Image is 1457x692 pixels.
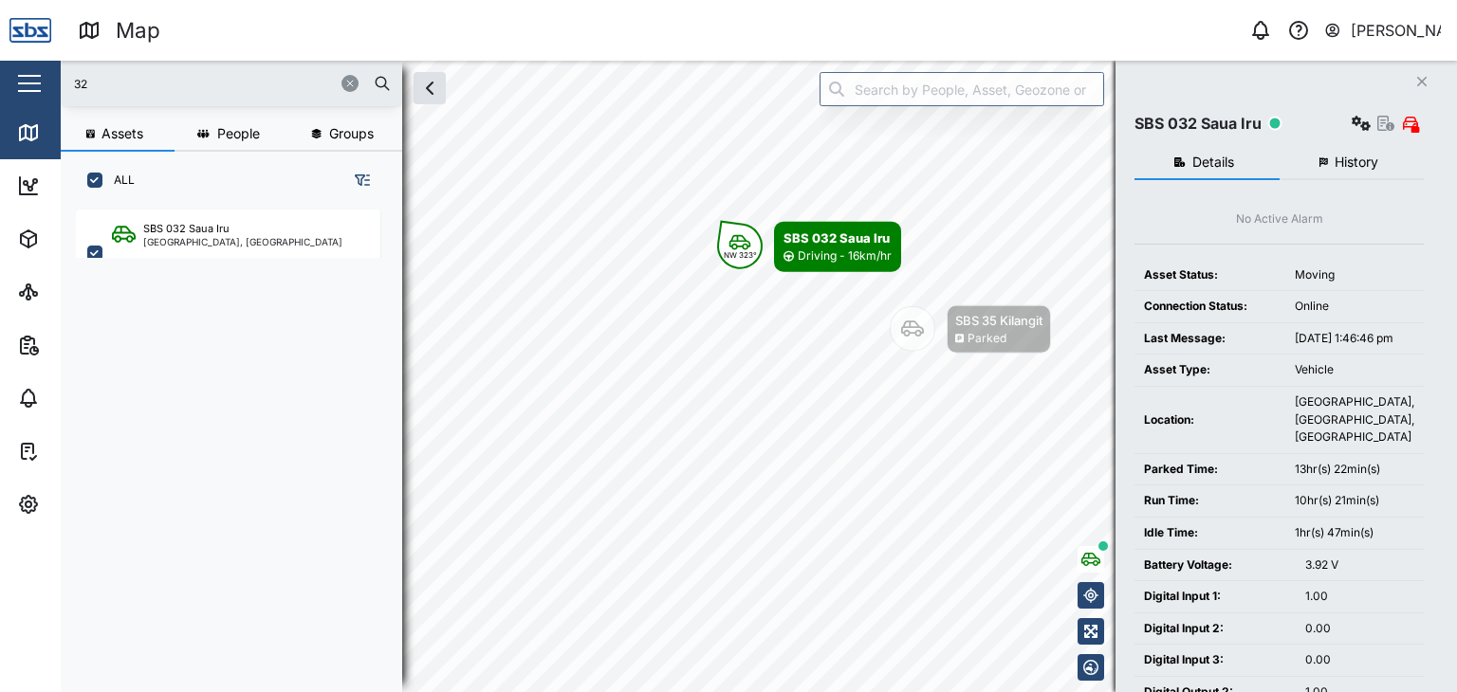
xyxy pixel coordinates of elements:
div: Asset Status: [1144,266,1276,284]
div: 0.00 [1305,651,1414,669]
div: 13hr(s) 22min(s) [1295,461,1414,479]
div: Parked Time: [1144,461,1276,479]
div: Map [116,14,160,47]
div: Digital Input 1: [1144,588,1286,606]
span: Assets [101,127,143,140]
input: Search assets or drivers [72,69,391,98]
div: Reports [49,335,114,355]
div: Run Time: [1144,492,1276,510]
div: Assets [49,228,108,249]
div: SBS 35 Kilangit [955,311,1042,330]
div: Map [49,122,92,143]
span: Details [1192,155,1234,169]
div: NW 323° [724,251,757,259]
label: ALL [102,173,135,188]
div: 1hr(s) 47min(s) [1295,524,1414,542]
div: [GEOGRAPHIC_DATA], [GEOGRAPHIC_DATA] [143,237,342,246]
div: grid [76,203,401,677]
div: Map marker [717,222,901,272]
div: No Active Alarm [1236,210,1323,228]
div: Online [1295,298,1414,316]
div: Location: [1144,411,1276,429]
span: Groups [329,127,374,140]
div: Parked [968,330,1006,348]
div: Dashboard [49,175,135,196]
div: Digital Input 2: [1144,620,1286,638]
div: [DATE] 1:46:46 pm [1295,330,1414,348]
div: Asset Type: [1144,361,1276,379]
canvas: Map [61,61,1457,692]
span: People [217,127,260,140]
div: 10hr(s) 21min(s) [1295,492,1414,510]
button: [PERSON_NAME] [1323,17,1442,44]
div: Connection Status: [1144,298,1276,316]
div: Alarms [49,388,108,409]
div: 1.00 [1305,588,1414,606]
span: History [1335,155,1378,169]
div: SBS 032 Saua Iru [784,228,892,247]
div: Idle Time: [1144,524,1276,542]
div: 0.00 [1305,620,1414,638]
div: Map marker [890,305,1051,354]
div: [PERSON_NAME] [1351,19,1442,43]
div: 3.92 V [1305,556,1414,574]
div: Sites [49,282,95,302]
div: Driving - 16km/hr [798,247,892,265]
div: Settings [49,494,117,515]
div: SBS 032 Saua Iru [143,221,230,237]
div: Vehicle [1295,361,1414,379]
div: Battery Voltage: [1144,556,1286,574]
div: Tasks [49,441,101,462]
div: Moving [1295,266,1414,284]
div: SBS 032 Saua Iru [1134,112,1262,136]
div: Digital Input 3: [1144,651,1286,669]
div: [GEOGRAPHIC_DATA], [GEOGRAPHIC_DATA], [GEOGRAPHIC_DATA] [1295,393,1414,446]
div: Last Message: [1144,330,1276,348]
input: Search by People, Asset, Geozone or Place [820,72,1104,106]
img: Main Logo [9,9,51,51]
